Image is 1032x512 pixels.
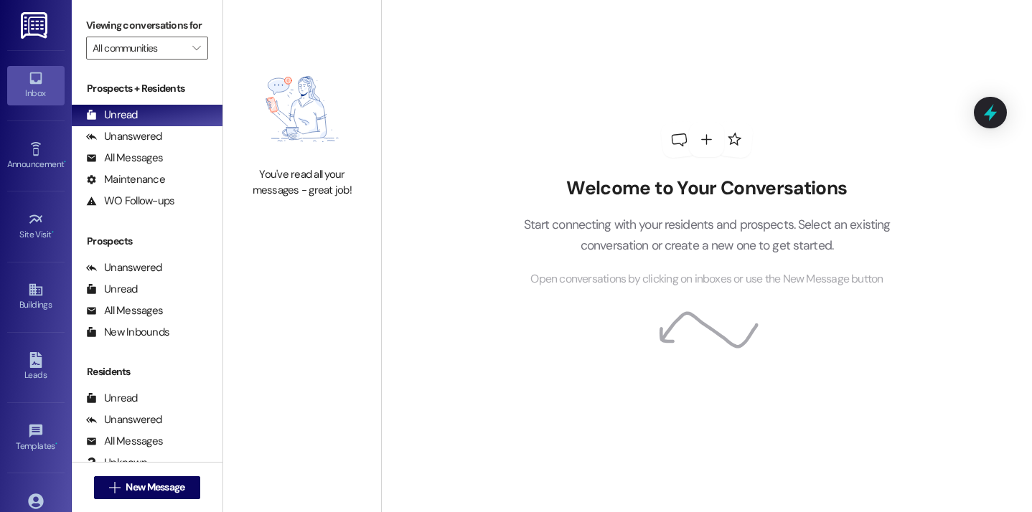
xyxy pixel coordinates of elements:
[530,270,883,288] span: Open conversations by clicking on inboxes or use the New Message button
[94,476,200,499] button: New Message
[93,37,185,60] input: All communities
[72,364,222,379] div: Residents
[55,439,57,449] span: •
[7,348,65,387] a: Leads
[86,260,162,275] div: Unanswered
[86,172,165,187] div: Maintenance
[7,419,65,458] a: Templates •
[502,177,912,200] h2: Welcome to Your Conversations
[86,282,138,297] div: Unread
[7,278,65,316] a: Buildings
[86,325,169,340] div: New Inbounds
[86,14,208,37] label: Viewing conversations for
[7,207,65,246] a: Site Visit •
[86,434,163,449] div: All Messages
[7,66,65,105] a: Inbox
[86,151,163,166] div: All Messages
[86,455,147,470] div: Unknown
[126,480,184,495] span: New Message
[239,58,365,161] img: empty-state
[502,214,912,255] p: Start connecting with your residents and prospects. Select an existing conversation or create a n...
[21,12,50,39] img: ResiDesk Logo
[192,42,200,54] i: 
[72,81,222,96] div: Prospects + Residents
[239,167,365,198] div: You've read all your messages - great job!
[86,303,163,318] div: All Messages
[86,194,174,209] div: WO Follow-ups
[86,412,162,427] div: Unanswered
[109,482,120,493] i: 
[86,129,162,144] div: Unanswered
[72,234,222,249] div: Prospects
[86,108,138,123] div: Unread
[86,391,138,406] div: Unread
[64,157,66,167] span: •
[52,227,54,237] span: •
